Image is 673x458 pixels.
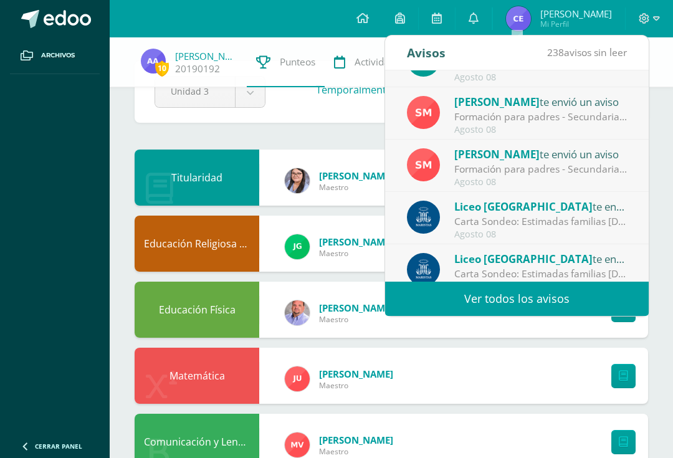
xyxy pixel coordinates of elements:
[316,82,588,97] h3: Temporalmente las notas .
[319,446,393,457] span: Maestro
[547,45,564,59] span: 238
[41,50,75,60] span: Archivos
[247,37,325,87] a: Punteos
[407,96,440,129] img: a4c9654d905a1a01dc2161da199b9124.png
[454,229,628,240] div: Agosto 08
[407,253,440,286] img: b41cd0bd7c5dca2e84b8bd7996f0ae72.png
[319,302,393,314] span: [PERSON_NAME]
[280,55,315,69] span: Punteos
[155,60,169,76] span: 10
[540,7,612,20] span: [PERSON_NAME]
[319,380,393,391] span: Maestro
[319,314,393,325] span: Maestro
[135,216,259,272] div: Educación Religiosa Escolar
[454,282,628,292] div: Agosto 08
[319,434,393,446] span: [PERSON_NAME]
[547,45,627,59] span: avisos sin leer
[141,49,166,74] img: b03a439a4d216098b3f5fe53175691e7.png
[285,300,310,325] img: 6c58b5a751619099581147680274b29f.png
[10,37,100,74] a: Archivos
[454,93,628,110] div: te envió un aviso
[319,182,393,193] span: Maestro
[35,442,82,451] span: Cerrar panel
[454,198,628,214] div: te envió un aviso
[285,366,310,391] img: b5613e1a4347ac065b47e806e9a54e9c.png
[319,248,393,259] span: Maestro
[385,282,649,316] a: Ver todos los avisos
[175,50,237,62] a: [PERSON_NAME]
[454,110,628,124] div: Formación para padres - Secundaria: Estimada Familia Marista del Liceo Guatemala, saludos y bendi...
[506,6,531,31] img: ef9c900c9d96c1f5ecd5ac73fb004a57.png
[407,36,446,70] div: Avisos
[454,147,540,161] span: [PERSON_NAME]
[135,150,259,206] div: Titularidad
[319,368,393,380] span: [PERSON_NAME]
[454,214,628,229] div: Carta Sondeo: Estimadas familias maristas les compartimos una importante carta del Consejo educat...
[454,267,628,281] div: Carta Sondeo: Estimadas familias maristas les compartimos una importante carta del Consejo educat...
[454,95,540,109] span: [PERSON_NAME]
[171,77,219,106] span: Unidad 3
[454,250,628,267] div: te envió un aviso
[325,37,414,87] a: Actividades
[155,77,265,107] a: Unidad 3
[285,432,310,457] img: 1ff341f52347efc33ff1d2a179cbdb51.png
[355,55,405,69] span: Actividades
[135,348,259,404] div: Matemática
[319,169,393,182] span: [PERSON_NAME]
[175,62,220,75] a: 20190192
[454,199,593,214] span: Liceo [GEOGRAPHIC_DATA]
[407,148,440,181] img: a4c9654d905a1a01dc2161da199b9124.png
[454,146,628,162] div: te envió un aviso
[540,19,612,29] span: Mi Perfil
[319,236,393,248] span: [PERSON_NAME]
[454,125,628,135] div: Agosto 08
[407,201,440,234] img: b41cd0bd7c5dca2e84b8bd7996f0ae72.png
[454,162,628,176] div: Formación para padres - Secundaria: Estimada Familia Marista del Liceo Guatemala, saludos y bendi...
[454,72,628,83] div: Agosto 08
[454,177,628,188] div: Agosto 08
[285,168,310,193] img: 17db063816693a26b2c8d26fdd0faec0.png
[285,234,310,259] img: 3da61d9b1d2c0c7b8f7e89c78bbce001.png
[135,282,259,338] div: Educación Física
[454,252,593,266] span: Liceo [GEOGRAPHIC_DATA]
